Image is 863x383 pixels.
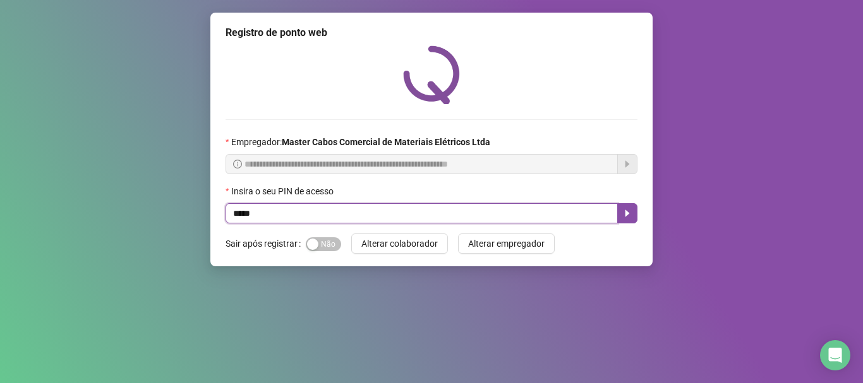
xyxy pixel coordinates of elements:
[468,237,545,250] span: Alterar empregador
[226,233,306,254] label: Sair após registrar
[403,45,460,104] img: QRPoint
[231,135,490,149] span: Empregador :
[820,340,850,370] div: Open Intercom Messenger
[233,160,242,168] span: info-circle
[226,184,342,198] label: Insira o seu PIN de acesso
[361,237,438,250] span: Alterar colaborador
[622,208,632,218] span: caret-right
[458,233,555,254] button: Alterar empregador
[226,25,637,40] div: Registro de ponto web
[282,137,490,147] strong: Master Cabos Comercial de Materiais Elétricos Ltda
[351,233,448,254] button: Alterar colaborador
